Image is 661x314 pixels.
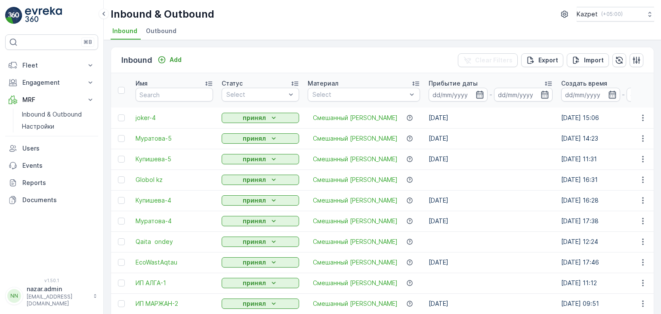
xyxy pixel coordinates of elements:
[577,10,598,18] p: Kazpet
[313,299,398,308] span: Смешанный [PERSON_NAME]
[118,176,125,183] div: Toggle Row Selected
[243,237,266,246] p: принял
[136,114,213,122] a: joker-4
[243,217,266,225] p: принял
[243,134,266,143] p: принял
[313,258,398,267] a: Смешанный ПЭТ
[136,279,213,287] a: ИП АЛГА-1
[424,252,557,273] td: [DATE]
[136,175,213,184] a: Globol kz
[561,79,607,88] p: Создать время
[136,237,213,246] a: Qaita ondey
[424,211,557,231] td: [DATE]
[5,91,98,108] button: MRF
[313,134,398,143] span: Смешанный [PERSON_NAME]
[22,161,95,170] p: Events
[136,217,213,225] span: Муратова-4
[170,55,182,64] p: Add
[222,257,299,268] button: принял
[313,134,398,143] a: Смешанный ПЭТ
[313,155,398,163] span: Смешанный [PERSON_NAME]
[243,279,266,287] p: принял
[118,259,125,266] div: Toggle Row Selected
[22,95,81,104] p: MRF
[313,114,398,122] a: Смешанный ПЭТ
[313,217,398,225] span: Смешанный [PERSON_NAME]
[121,54,152,66] p: Inbound
[424,108,557,128] td: [DATE]
[22,144,95,153] p: Users
[313,237,398,246] a: Смешанный ПЭТ
[313,217,398,225] a: Смешанный ПЭТ
[146,27,176,35] span: Outbound
[136,155,213,163] a: Купишева-5
[118,238,125,245] div: Toggle Row Selected
[5,157,98,174] a: Events
[243,299,266,308] p: принял
[222,79,243,88] p: Статус
[5,74,98,91] button: Engagement
[136,299,213,308] a: ИП МАРЖАН-2
[136,79,148,88] p: Имя
[601,11,623,18] p: ( +05:00 )
[118,300,125,307] div: Toggle Row Selected
[25,7,62,24] img: logo_light-DOdMpM7g.png
[538,56,558,65] p: Export
[22,78,81,87] p: Engagement
[313,237,398,246] span: Смешанный [PERSON_NAME]
[494,88,553,102] input: dd/mm/yyyy
[112,27,137,35] span: Inbound
[622,89,625,100] p: -
[313,114,398,122] span: Смешанный [PERSON_NAME]
[5,174,98,191] a: Reports
[19,108,98,120] a: Inbound & Outbound
[22,61,81,70] p: Fleet
[489,89,492,100] p: -
[136,134,213,143] a: Муратова-5
[222,113,299,123] button: принял
[118,156,125,163] div: Toggle Row Selected
[567,53,609,67] button: Import
[27,285,89,293] p: nazar.admin
[19,120,98,132] a: Настройки
[222,278,299,288] button: принял
[118,280,125,286] div: Toggle Row Selected
[561,88,620,102] input: dd/mm/yyyy
[222,299,299,309] button: принял
[154,55,185,65] button: Add
[83,39,92,46] p: ⌘B
[424,293,557,314] td: [DATE]
[313,196,398,205] a: Смешанный ПЭТ
[308,79,338,88] p: Материал
[222,133,299,144] button: принял
[222,237,299,247] button: принял
[424,190,557,211] td: [DATE]
[458,53,518,67] button: Clear Filters
[5,285,98,307] button: NNnazar.admin[EMAIL_ADDRESS][DOMAIN_NAME]
[584,56,604,65] p: Import
[475,56,513,65] p: Clear Filters
[243,258,266,267] p: принял
[521,53,563,67] button: Export
[7,289,21,303] div: NN
[243,175,266,184] p: принял
[5,191,98,209] a: Documents
[424,128,557,149] td: [DATE]
[118,114,125,121] div: Toggle Row Selected
[313,299,398,308] a: Смешанный ПЭТ
[111,7,214,21] p: Inbound & Outbound
[22,179,95,187] p: Reports
[136,196,213,205] a: Купишева-4
[136,88,213,102] input: Search
[577,7,654,22] button: Kazpet(+05:00)
[243,155,266,163] p: принял
[312,90,407,99] p: Select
